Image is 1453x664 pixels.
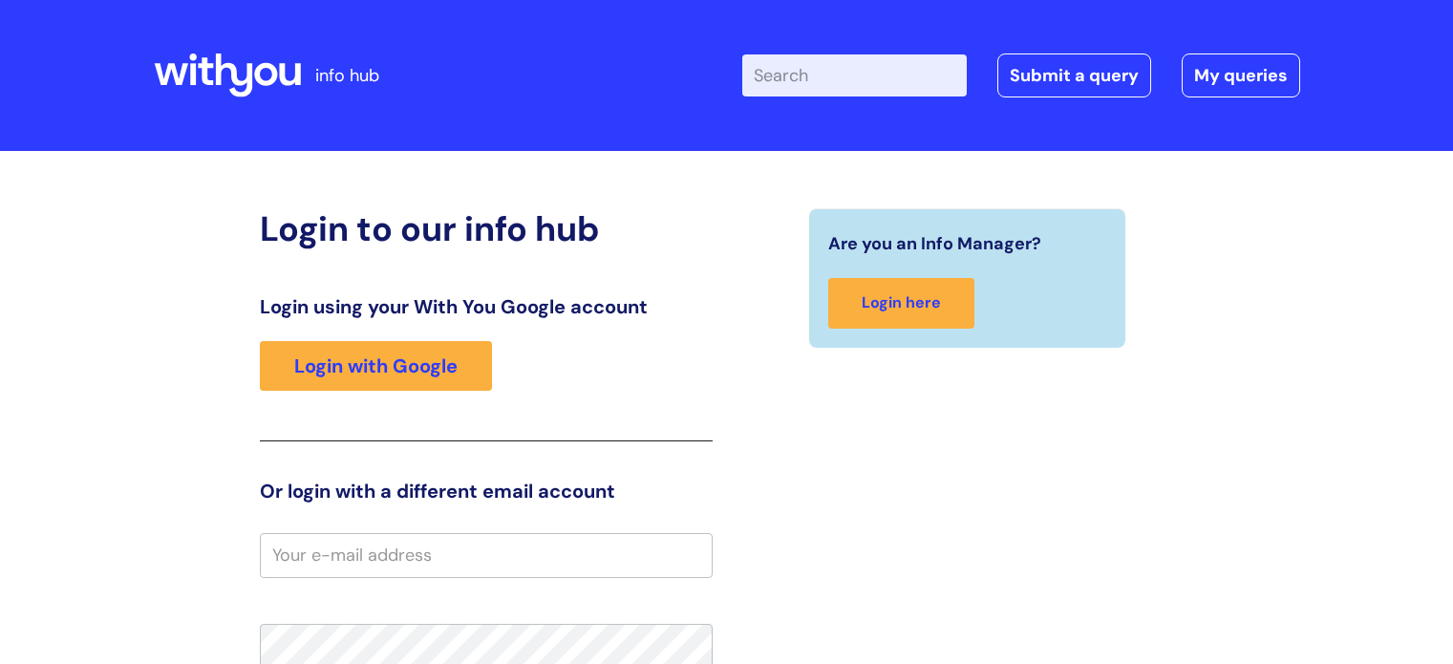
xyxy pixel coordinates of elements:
[260,208,713,249] h2: Login to our info hub
[828,278,974,329] a: Login here
[742,54,967,96] input: Search
[315,60,379,91] p: info hub
[1182,54,1300,97] a: My queries
[260,295,713,318] h3: Login using your With You Google account
[997,54,1151,97] a: Submit a query
[260,533,713,577] input: Your e-mail address
[260,480,713,503] h3: Or login with a different email account
[828,228,1041,259] span: Are you an Info Manager?
[260,341,492,391] a: Login with Google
